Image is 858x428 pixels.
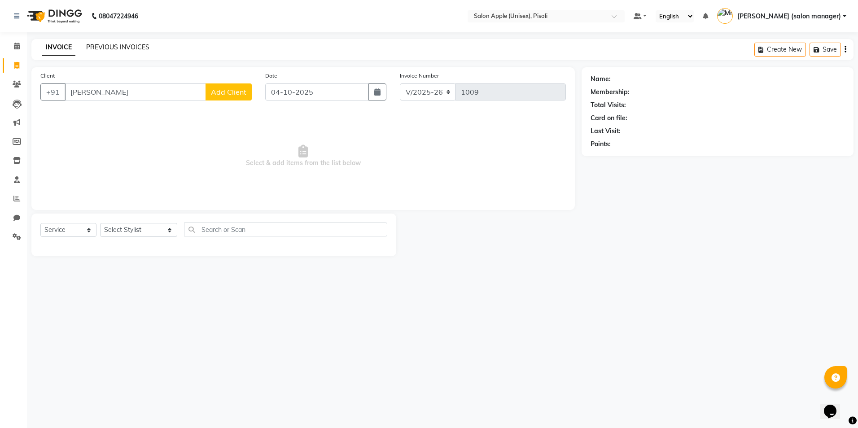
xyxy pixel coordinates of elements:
[65,83,206,100] input: Search by Name/Mobile/Email/Code
[591,74,611,84] div: Name:
[42,39,75,56] a: INVOICE
[820,392,849,419] iframe: chat widget
[40,83,66,100] button: +91
[86,43,149,51] a: PREVIOUS INVOICES
[591,87,630,97] div: Membership:
[99,4,138,29] b: 08047224946
[265,72,277,80] label: Date
[591,140,611,149] div: Points:
[754,43,806,57] button: Create New
[591,100,626,110] div: Total Visits:
[717,8,733,24] img: Mrs. Poonam Bansal (salon manager)
[400,72,439,80] label: Invoice Number
[591,114,627,123] div: Card on file:
[184,223,387,236] input: Search or Scan
[591,127,621,136] div: Last Visit:
[40,72,55,80] label: Client
[40,111,566,201] span: Select & add items from the list below
[810,43,841,57] button: Save
[211,87,246,96] span: Add Client
[206,83,252,100] button: Add Client
[23,4,84,29] img: logo
[737,12,841,21] span: [PERSON_NAME] (salon manager)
